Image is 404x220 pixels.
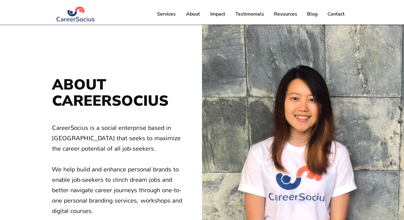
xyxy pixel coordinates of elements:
[56,7,95,22] img: Logo Blue (#283972) png.png
[152,6,350,22] nav: Site
[183,6,203,22] p: About
[324,6,348,22] p: Contact
[205,6,230,22] a: Impact
[269,6,302,22] a: Resources
[152,6,181,22] a: Services
[52,124,182,215] span: CareerSocius is a social enterprise based in [GEOGRAPHIC_DATA] that seeks to maximize the career ...
[181,6,205,22] a: About
[154,6,179,22] p: Services
[304,6,321,22] p: Blog
[322,6,350,22] a: Contact
[302,6,322,22] a: Blog
[230,6,269,22] a: Testimonials
[232,6,267,22] p: Testimonials
[207,6,228,22] p: Impact
[271,6,300,22] p: Resources
[52,75,168,111] span: ABOUT CAREERSOCIUS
